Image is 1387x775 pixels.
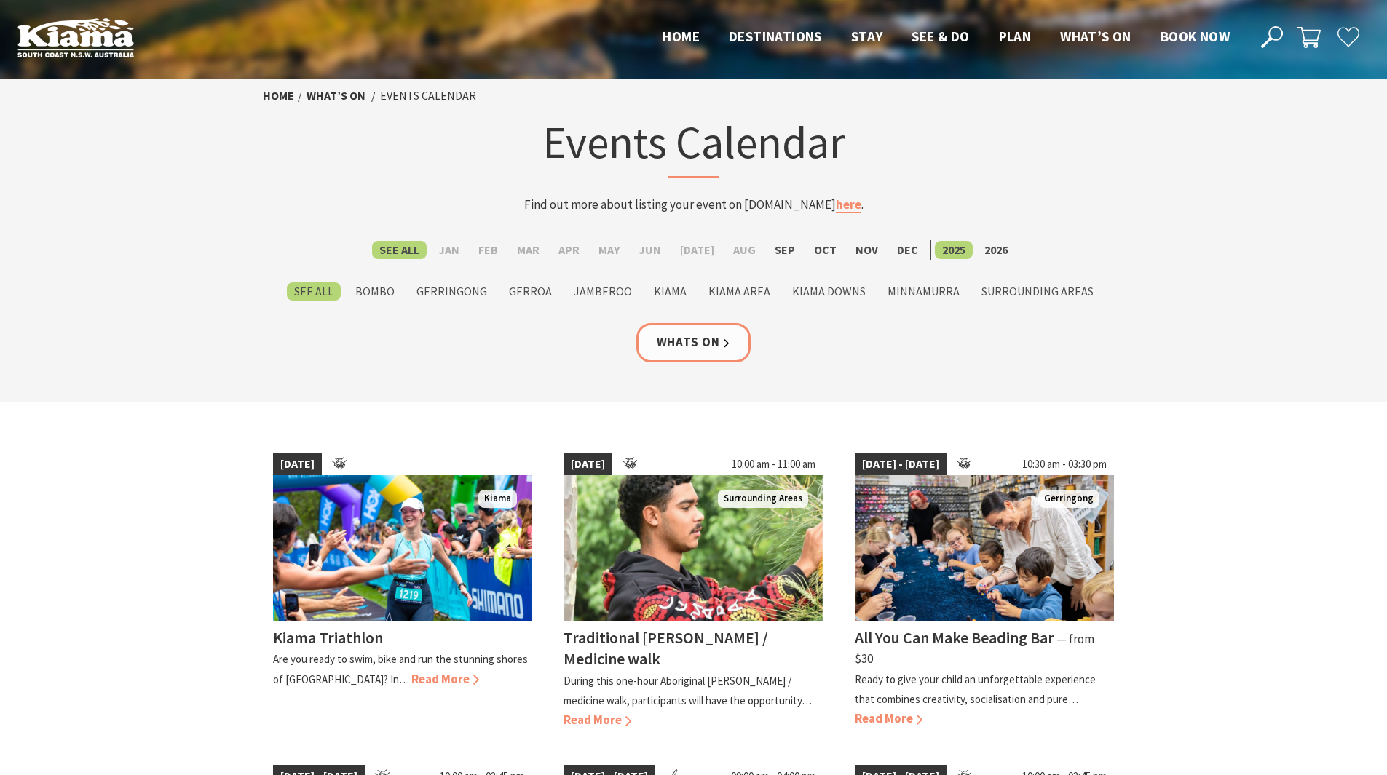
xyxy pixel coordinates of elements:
label: Kiama Downs [785,282,873,301]
h4: Kiama Triathlon [273,627,383,648]
label: Sep [767,241,802,259]
img: kiamatriathlon [273,475,532,621]
span: [DATE] [273,453,322,476]
span: Gerringong [1038,490,1099,508]
label: Kiama [647,282,694,301]
a: Whats On [636,323,751,362]
h1: Events Calendar [408,113,979,178]
img: groups family kids adults can all bead at our workshops [855,475,1114,621]
label: Feb [471,241,505,259]
label: Jun [631,241,668,259]
span: 10:00 am - 11:00 am [724,453,823,476]
a: [DATE] kiamatriathlon Kiama Kiama Triathlon Are you ready to swim, bike and run the stunning shor... [273,453,532,731]
span: [DATE] [564,453,612,476]
label: Minnamurra [880,282,967,301]
label: Jamberoo [566,282,639,301]
label: [DATE] [673,241,722,259]
span: Kiama [478,490,517,508]
label: Apr [551,241,587,259]
h4: Traditional [PERSON_NAME] / Medicine walk [564,627,768,669]
a: [DATE] - [DATE] 10:30 am - 03:30 pm groups family kids adults can all bead at our workshops Gerri... [855,453,1114,731]
label: Mar [510,241,547,259]
label: Gerroa [502,282,559,301]
span: Home [663,28,700,45]
a: here [836,196,861,213]
label: 2025 [935,241,973,259]
label: Kiama Area [701,282,778,301]
p: During this one-hour Aboriginal [PERSON_NAME] / medicine walk, participants will have the opportu... [564,674,812,707]
span: Destinations [729,28,822,45]
label: Jan [431,241,467,259]
span: Plan [999,28,1032,45]
label: Dec [890,241,925,259]
label: See All [287,282,341,301]
h4: All You Can Make Beading Bar [855,627,1054,648]
span: What’s On [1060,28,1131,45]
label: May [591,241,627,259]
label: Gerringong [409,282,494,301]
li: Events Calendar [380,87,476,106]
label: Aug [726,241,763,259]
span: Read More [855,710,922,726]
a: Home [263,88,294,103]
label: Nov [848,241,885,259]
a: What’s On [307,88,365,103]
label: Bombo [348,282,402,301]
p: Are you ready to swim, bike and run the stunning shores of [GEOGRAPHIC_DATA]? In… [273,652,528,685]
a: [DATE] 10:00 am - 11:00 am Surrounding Areas Traditional [PERSON_NAME] / Medicine walk During thi... [564,453,823,731]
label: Oct [807,241,844,259]
span: Stay [851,28,883,45]
span: Read More [411,671,479,687]
span: Book now [1161,28,1230,45]
span: 10:30 am - 03:30 pm [1015,453,1114,476]
span: [DATE] - [DATE] [855,453,947,476]
label: Surrounding Areas [974,282,1101,301]
span: Surrounding Areas [718,490,808,508]
label: 2026 [977,241,1015,259]
nav: Main Menu [648,25,1244,49]
span: Read More [564,712,631,728]
p: Find out more about listing your event on [DOMAIN_NAME] . [408,195,979,215]
label: See All [372,241,427,259]
span: See & Do [912,28,969,45]
p: Ready to give your child an unforgettable experience that combines creativity, socialisation and ... [855,672,1096,706]
img: Kiama Logo [17,17,134,57]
